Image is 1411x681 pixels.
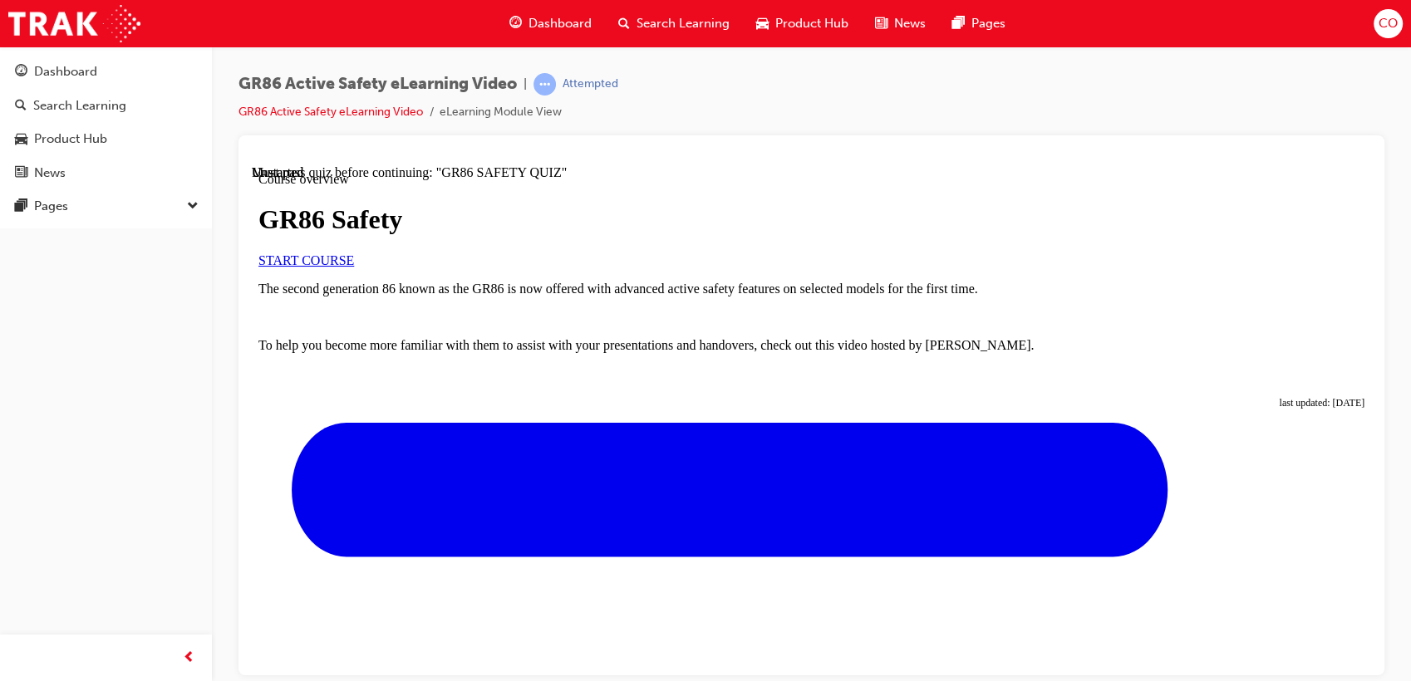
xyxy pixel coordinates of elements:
h1: GR86 Safety [7,39,1113,70]
span: guage-icon [509,13,522,34]
a: News [7,158,205,189]
div: Pages [34,197,68,216]
span: CO [1379,14,1398,33]
img: Trak [8,5,140,42]
span: GR86 Active Safety eLearning Video [238,75,517,94]
span: news-icon [15,166,27,181]
span: pages-icon [15,199,27,214]
a: Product Hub [7,124,205,154]
div: Attempted [563,76,618,92]
button: Pages [7,191,205,222]
span: | [524,75,527,94]
span: Pages [971,14,1005,33]
button: CO [1374,9,1403,38]
a: search-iconSearch Learning [605,7,743,41]
a: GR86 Active Safety eLearning Video [238,105,423,119]
span: news-icon [875,13,887,34]
span: Search Learning [637,14,730,33]
span: car-icon [15,132,27,147]
a: Dashboard [7,56,205,87]
span: down-icon [187,196,199,218]
div: Dashboard [34,62,97,81]
span: pages-icon [952,13,965,34]
span: Product Hub [775,14,848,33]
div: News [34,164,66,183]
a: news-iconNews [862,7,939,41]
span: car-icon [756,13,769,34]
span: Dashboard [529,14,592,33]
span: News [894,14,926,33]
span: search-icon [618,13,630,34]
a: START COURSE [7,88,102,102]
span: prev-icon [183,648,195,669]
span: learningRecordVerb_ATTEMPT-icon [533,73,556,96]
li: eLearning Module View [440,103,562,122]
p: The second generation 86 known as the GR86 is now offered with advanced active safety features on... [7,116,1113,131]
a: guage-iconDashboard [496,7,605,41]
p: To help you become more familiar with them to assist with your presentations and handovers, check... [7,173,1113,188]
a: Search Learning [7,91,205,121]
span: search-icon [15,99,27,114]
span: guage-icon [15,65,27,80]
button: DashboardSearch LearningProduct HubNews [7,53,205,191]
div: Product Hub [34,130,107,149]
a: pages-iconPages [939,7,1019,41]
a: car-iconProduct Hub [743,7,862,41]
div: Search Learning [33,96,126,115]
span: last updated: [DATE] [1027,232,1113,243]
